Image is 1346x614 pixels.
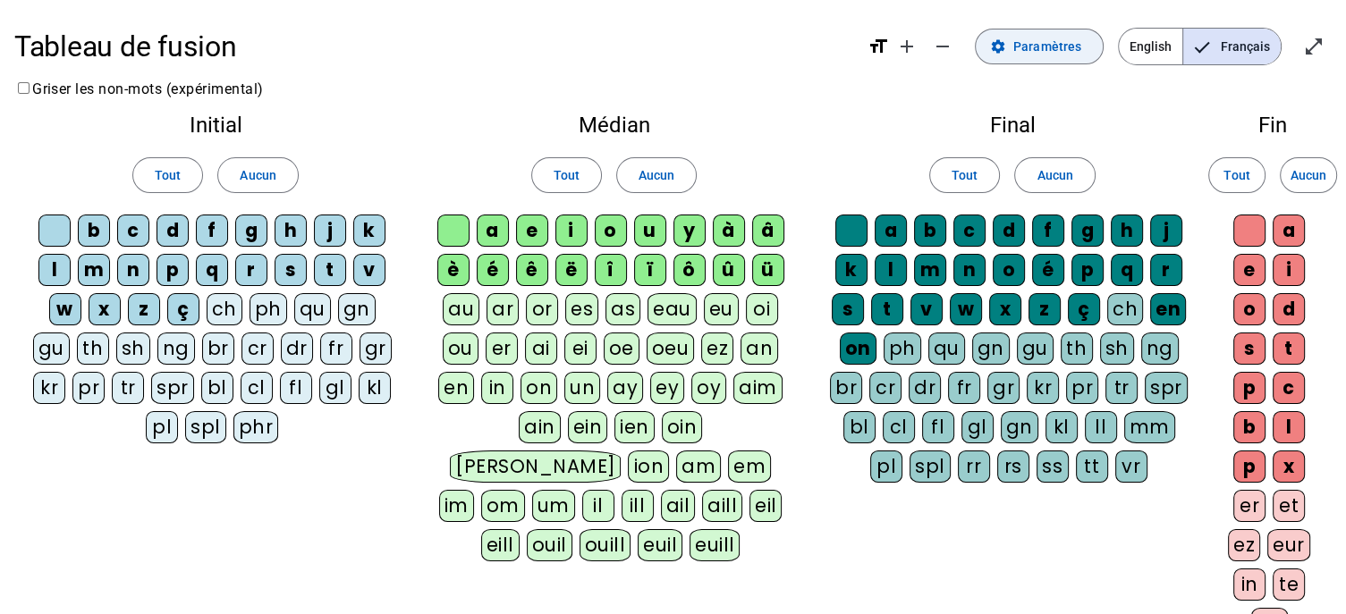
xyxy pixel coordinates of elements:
span: Français [1183,29,1281,64]
div: l [1273,411,1305,443]
div: spl [910,450,951,483]
button: Augmenter la taille de la police [889,29,925,64]
div: p [157,254,189,286]
div: dr [909,372,941,404]
div: euill [690,529,740,561]
div: ô [673,254,706,286]
div: ph [884,332,921,365]
div: w [49,293,81,325]
div: ar [487,293,519,325]
button: Tout [531,157,602,193]
div: ng [1141,332,1179,365]
div: x [89,293,121,325]
div: in [1233,568,1266,601]
div: aill [702,490,742,522]
button: Aucun [217,157,298,193]
span: Tout [155,164,181,186]
div: im [439,490,474,522]
div: k [353,214,385,247]
div: fl [922,411,954,443]
div: fr [320,332,352,365]
div: ain [519,411,561,443]
div: à [713,214,745,247]
span: Tout [1223,164,1249,186]
div: w [950,293,982,325]
div: n [117,254,149,286]
span: Aucun [1291,164,1326,186]
div: ouill [580,529,631,561]
div: j [1150,214,1182,247]
div: ouil [527,529,572,561]
div: p [1233,450,1266,483]
label: Griser les non-mots (expérimental) [14,80,264,97]
div: te [1273,568,1305,601]
div: tr [1105,372,1138,404]
div: et [1273,490,1305,522]
div: q [1111,254,1143,286]
div: fr [948,372,980,404]
div: k [835,254,868,286]
button: Aucun [1014,157,1095,193]
div: pl [146,411,178,443]
div: h [275,214,307,247]
div: br [202,332,234,365]
span: Aucun [639,164,674,186]
div: aim [733,372,783,404]
div: th [1061,332,1093,365]
div: v [353,254,385,286]
h2: Médian [431,114,797,136]
div: b [78,214,110,247]
div: r [235,254,267,286]
div: bl [201,372,233,404]
div: oin [662,411,703,443]
div: d [993,214,1025,247]
span: Aucun [240,164,275,186]
div: ou [443,332,478,365]
div: d [1273,293,1305,325]
button: Diminuer la taille de la police [925,29,961,64]
div: es [565,293,598,325]
div: ph [250,293,287,325]
div: n [953,254,986,286]
div: b [914,214,946,247]
div: v [910,293,943,325]
div: qu [928,332,965,365]
div: s [275,254,307,286]
div: ü [752,254,784,286]
div: o [1233,293,1266,325]
div: i [555,214,588,247]
div: gu [33,332,70,365]
h2: Final [825,114,1199,136]
div: gn [1001,411,1038,443]
div: um [532,490,575,522]
div: il [582,490,614,522]
div: em [728,450,771,483]
div: â [752,214,784,247]
div: ng [157,332,195,365]
div: ll [1085,411,1117,443]
div: z [1029,293,1061,325]
div: ï [634,254,666,286]
div: ch [207,293,242,325]
div: as [605,293,640,325]
mat-button-toggle-group: Language selection [1118,28,1282,65]
div: tt [1076,450,1108,483]
span: Paramètres [1013,36,1081,57]
div: p [1071,254,1104,286]
div: ill [622,490,654,522]
div: y [673,214,706,247]
button: Tout [1208,157,1266,193]
div: kr [33,372,65,404]
div: ein [568,411,608,443]
div: un [564,372,600,404]
div: eau [648,293,697,325]
div: euil [638,529,682,561]
div: fl [280,372,312,404]
div: s [832,293,864,325]
div: î [595,254,627,286]
span: Tout [952,164,978,186]
div: oe [604,332,639,365]
button: Paramètres [975,29,1104,64]
div: è [437,254,470,286]
div: oy [691,372,726,404]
